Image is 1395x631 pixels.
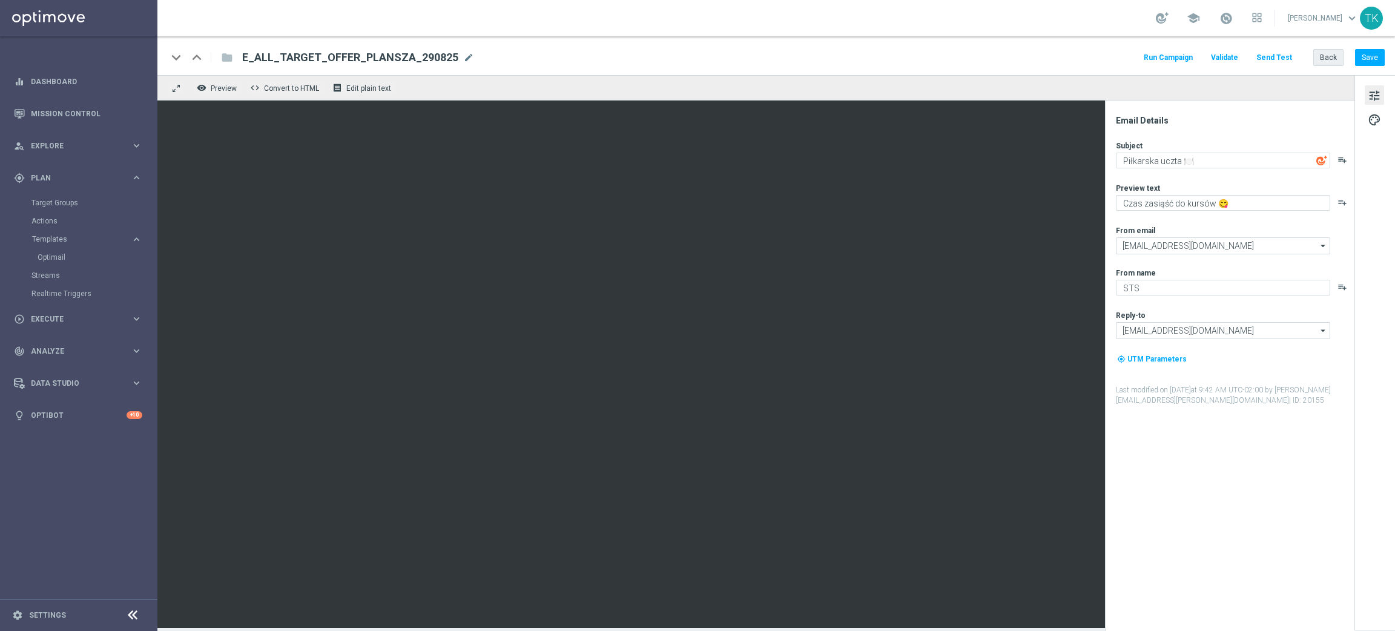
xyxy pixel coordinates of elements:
[1317,238,1330,254] i: arrow_drop_down
[1211,53,1238,62] span: Validate
[463,52,474,63] span: mode_edit
[13,411,143,420] button: lightbulb Optibot +10
[31,285,156,303] div: Realtime Triggers
[1316,155,1327,166] img: optiGenie.svg
[14,399,142,431] div: Optibot
[194,80,242,96] button: remove_red_eye Preview
[1355,49,1385,66] button: Save
[38,248,156,266] div: Optimail
[131,313,142,325] i: keyboard_arrow_right
[1116,226,1155,236] label: From email
[1116,115,1353,126] div: Email Details
[1317,323,1330,339] i: arrow_drop_down
[31,216,126,226] a: Actions
[38,253,126,262] a: Optimail
[1313,49,1344,66] button: Back
[31,65,142,97] a: Dashboard
[14,97,142,130] div: Mission Control
[31,348,131,355] span: Analyze
[31,212,156,230] div: Actions
[13,173,143,183] button: gps_fixed Plan keyboard_arrow_right
[1116,352,1188,366] button: my_location UTM Parameters
[32,236,119,243] span: Templates
[1337,155,1347,165] button: playlist_add
[13,378,143,388] button: Data Studio keyboard_arrow_right
[29,612,66,619] a: Settings
[32,236,131,243] div: Templates
[31,174,131,182] span: Plan
[31,234,143,244] div: Templates keyboard_arrow_right
[1337,197,1347,207] button: playlist_add
[1209,50,1240,66] button: Validate
[1345,12,1359,25] span: keyboard_arrow_down
[14,346,131,357] div: Analyze
[264,84,319,93] span: Convert to HTML
[1116,311,1146,320] label: Reply-to
[127,411,142,419] div: +10
[14,76,25,87] i: equalizer
[1127,355,1187,363] span: UTM Parameters
[31,289,126,299] a: Realtime Triggers
[250,83,260,93] span: code
[14,140,25,151] i: person_search
[12,610,23,621] i: settings
[31,315,131,323] span: Execute
[31,271,126,280] a: Streams
[1117,355,1126,363] i: my_location
[131,234,142,245] i: keyboard_arrow_right
[1187,12,1200,25] span: school
[31,198,126,208] a: Target Groups
[1116,237,1330,254] input: Select
[1287,9,1360,27] a: [PERSON_NAME]keyboard_arrow_down
[14,65,142,97] div: Dashboard
[131,172,142,183] i: keyboard_arrow_right
[14,314,25,325] i: play_circle_outline
[13,141,143,151] button: person_search Explore keyboard_arrow_right
[31,230,156,266] div: Templates
[1116,322,1330,339] input: Select
[131,377,142,389] i: keyboard_arrow_right
[242,50,458,65] span: E_ALL_TARGET_OFFER_PLANSZA_290825
[1360,7,1383,30] div: TK
[346,84,391,93] span: Edit plain text
[13,109,143,119] button: Mission Control
[211,84,237,93] span: Preview
[332,83,342,93] i: receipt
[329,80,397,96] button: receipt Edit plain text
[1116,385,1353,406] label: Last modified on [DATE] at 9:42 AM UTC-02:00 by [PERSON_NAME][EMAIL_ADDRESS][PERSON_NAME][DOMAIN_...
[31,194,156,212] div: Target Groups
[14,378,131,389] div: Data Studio
[31,380,131,387] span: Data Studio
[13,314,143,324] button: play_circle_outline Execute keyboard_arrow_right
[1337,282,1347,292] button: playlist_add
[1116,268,1156,278] label: From name
[31,142,131,150] span: Explore
[14,314,131,325] div: Execute
[1116,141,1143,151] label: Subject
[31,97,142,130] a: Mission Control
[1365,110,1384,129] button: palette
[1142,50,1195,66] button: Run Campaign
[1116,183,1160,193] label: Preview text
[1289,396,1324,405] span: | ID: 20155
[1255,50,1294,66] button: Send Test
[13,346,143,356] button: track_changes Analyze keyboard_arrow_right
[247,80,325,96] button: code Convert to HTML
[197,83,206,93] i: remove_red_eye
[1368,112,1381,128] span: palette
[14,173,25,183] i: gps_fixed
[1368,88,1381,104] span: tune
[13,77,143,87] button: equalizer Dashboard
[14,346,25,357] i: track_changes
[131,140,142,151] i: keyboard_arrow_right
